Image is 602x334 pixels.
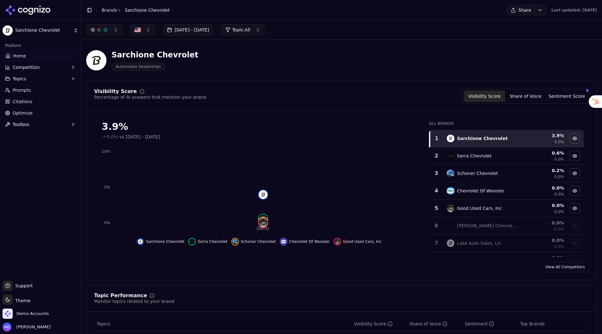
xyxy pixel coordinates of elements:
[13,76,26,82] span: Topics
[524,237,564,244] div: 0.0 %
[14,324,51,330] span: [PERSON_NAME]
[3,25,13,36] img: Sarchione Chevrolet
[570,238,580,248] button: Show lake auto sales, llc data
[13,98,32,105] span: Citations
[465,321,494,327] div: Sentiment
[102,121,416,132] div: 3.9%
[505,90,546,102] button: Share of Voice
[432,170,440,177] div: 3
[94,317,351,331] th: Topics
[112,63,165,71] span: Automobile Dealerships
[3,41,78,51] div: Platform
[259,190,267,199] img: sarchione chevrolet
[13,53,26,59] span: Home
[570,256,580,266] button: Show sarchione chevrolet of garrettsville data
[3,323,51,331] button: Open user button
[570,203,580,213] button: Hide good used cars, inc data
[457,188,504,194] div: Chevrolet Of Wooster
[457,170,498,177] div: Schoner Chevrolet
[430,130,584,147] tr: 1sarchione chevroletSarchione Chevrolet3.9%0.0%Hide sarchione chevrolet data
[447,170,454,177] img: schoner chevrolet
[86,50,106,70] img: Sarchione Chevrolet
[334,238,382,245] button: Hide good used cars, inc data
[432,239,440,247] div: 7
[198,239,227,244] span: Serra Chevrolet
[94,298,174,304] div: Monitor topics related to your brand
[233,239,238,244] img: schoner chevrolet
[551,8,597,13] div: Last updated: [DATE]
[289,239,330,244] span: Chevrolet Of Wooster
[462,317,518,331] th: sentiment
[3,62,78,72] button: Competition
[554,227,564,232] span: 0.0%
[430,147,584,165] tr: 2serra chevroletSerra Chevrolet0.6%0.0%Hide serra chevrolet data
[554,244,564,249] span: 0.0%
[104,185,110,190] tspan: 5%
[524,132,564,139] div: 3.9 %
[351,317,407,331] th: visibilityScore
[3,119,78,130] button: Toolbox
[430,217,584,235] tr: 6ken ganley chevrolet aurora[PERSON_NAME] Chevrolet Aurora0.0%0.0%Show ken ganley chevrolet auror...
[3,85,78,95] a: Prompts
[102,8,117,13] a: Brands
[3,323,11,331] img: Melissa Dowd
[94,94,206,100] div: Percentage of AI answers that mention your brand
[13,64,40,70] span: Competition
[232,27,250,33] span: Topic: All
[524,220,564,226] div: 0.0 %
[430,252,584,270] tr: 0.0%Show sarchione chevrolet of garrettsville data
[13,283,33,289] span: Support
[430,200,584,217] tr: 5good used cars, incGood Used Cars, Inc0.0%0.0%Hide good used cars, inc data
[15,28,71,33] span: Sarchione Chevrolet
[429,130,584,270] div: Data table
[432,222,440,230] div: 6
[119,134,160,140] span: vs [DATE] - [DATE]
[241,239,276,244] span: Schoner Chevrolet
[107,134,118,140] span: 0.0%
[430,182,584,200] tr: 4chevrolet of woosterChevrolet Of Wooster0.0%0.0%Hide chevrolet of wooster data
[457,135,508,142] div: Sarchione Chevrolet
[432,187,440,195] div: 4
[189,239,195,244] img: serra chevrolet
[524,255,564,261] div: 0.0 %
[281,239,286,244] img: chevrolet of wooster
[524,167,564,174] div: 0.2 %
[13,87,31,93] span: Prompts
[231,238,276,245] button: Hide schoner chevrolet data
[3,309,49,319] button: Open organization switcher
[457,240,501,246] div: Lake Auto Sales, Llc
[520,321,545,327] span: Top Brands
[541,262,589,272] a: View All Competitors
[259,218,267,227] img: good used cars, inc
[13,298,30,303] span: Theme
[447,135,454,142] img: sarchione chevrolet
[409,321,447,327] div: Share of Voice
[457,205,502,211] div: Good Used Cars, Inc
[457,153,491,159] div: Serra Chevrolet
[447,204,454,212] img: good used cars, inc
[163,24,213,36] button: [DATE] - [DATE]
[97,321,110,327] span: Topics
[507,5,534,15] button: Share
[102,149,110,154] tspan: 10%
[464,90,505,102] button: Visibility Score
[3,74,78,84] button: Topics
[343,239,382,244] span: Good Used Cars, Inc
[280,238,330,245] button: Hide chevrolet of wooster data
[3,108,78,118] a: Optimize
[554,139,564,144] span: 0.0%
[3,97,78,107] a: Citations
[138,239,143,244] img: sarchione chevrolet
[259,217,267,226] img: schoner chevrolet
[430,235,584,252] tr: 7lake auto sales, llcLake Auto Sales, Llc0.0%0.0%Show lake auto sales, llc data
[94,293,147,298] div: Topic Performance
[104,221,110,225] tspan: 0%
[546,90,587,102] button: Sentiment Score
[259,214,267,223] img: serra chevrolet
[554,174,564,179] span: 0.0%
[112,50,198,60] div: Sarchione Chevrolet
[447,239,454,247] img: lake auto sales, llc
[429,121,584,126] div: All Brands
[447,187,454,195] img: chevrolet of wooster
[554,157,564,162] span: 0.0%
